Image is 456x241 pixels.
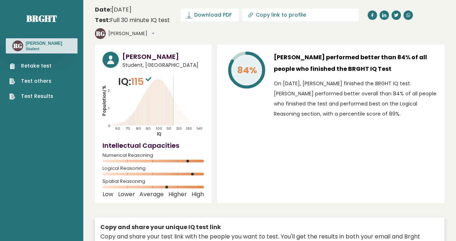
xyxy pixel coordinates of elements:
[95,16,110,24] b: Test:
[122,61,204,69] span: Student, [GEOGRAPHIC_DATA]
[156,126,162,131] tspan: 100
[118,74,153,89] p: IQ:
[108,88,110,93] tspan: 2
[237,64,257,77] tspan: 84%
[108,106,109,111] tspan: 1
[192,193,204,196] span: High
[13,42,22,50] text: RG
[103,141,204,150] h4: Intellectual Capacities
[26,13,57,24] a: Brght
[181,9,239,21] a: Download PDF
[186,126,192,131] tspan: 130
[118,193,135,196] span: Lower
[108,124,110,128] tspan: 0
[136,126,141,131] tspan: 80
[176,126,182,131] tspan: 120
[146,126,151,131] tspan: 90
[103,193,113,196] span: Low
[103,154,204,157] span: Numerical Reasoning
[274,78,437,119] p: On [DATE], [PERSON_NAME] finished the BRGHT IQ test. [PERSON_NAME] performed better overall than ...
[9,77,53,85] a: Test others
[274,52,437,75] h3: [PERSON_NAME] performed better than 84% of all people who finished the BRGHT IQ Test
[139,193,164,196] span: Average
[100,223,439,232] div: Copy and share your unique IQ test link
[131,75,153,88] span: 115
[156,131,161,137] tspan: IQ
[96,29,105,38] text: RG
[103,180,204,183] span: Spatial Reasoning
[26,47,62,52] p: Student
[95,5,112,14] b: Date:
[26,40,62,46] h3: [PERSON_NAME]
[122,52,204,61] h3: [PERSON_NAME]
[194,11,232,19] span: Download PDF
[115,126,120,131] tspan: 60
[95,16,170,25] div: Full 30 minute IQ test
[103,167,204,170] span: Logical Reasoning
[95,5,131,14] time: [DATE]
[126,126,130,131] tspan: 70
[9,92,53,100] a: Test Results
[108,30,154,37] button: [PERSON_NAME]
[168,193,187,196] span: Higher
[166,126,171,131] tspan: 110
[101,85,107,116] tspan: Population/%
[196,126,202,131] tspan: 140
[9,62,53,70] a: Retake test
